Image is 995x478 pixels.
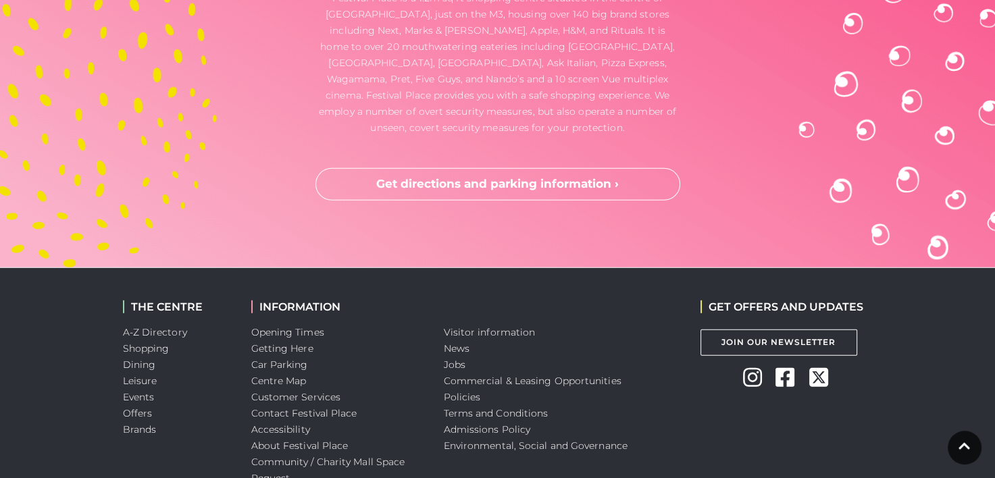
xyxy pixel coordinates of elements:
a: Commercial & Leasing Opportunities [444,375,621,387]
a: Offers [123,407,153,419]
h2: GET OFFERS AND UPDATES [700,300,863,313]
a: Get directions and parking information › [315,168,680,201]
a: Car Parking [251,358,308,371]
h2: INFORMATION [251,300,424,313]
a: Leisure [123,375,157,387]
a: About Festival Place [251,440,349,452]
a: Environmental, Social and Governance [444,440,628,452]
h2: THE CENTRE [123,300,231,313]
a: Visitor information [444,326,536,338]
a: Terms and Conditions [444,407,548,419]
a: Getting Here [251,342,313,354]
a: Admissions Policy [444,423,531,435]
a: News [444,342,469,354]
a: Join Our Newsletter [700,329,857,356]
a: A-Z Directory [123,326,187,338]
a: Dining [123,358,156,371]
a: Jobs [444,358,465,371]
a: Policies [444,391,481,403]
a: Shopping [123,342,170,354]
a: Opening Times [251,326,324,338]
a: Events [123,391,155,403]
a: Customer Services [251,391,341,403]
a: Contact Festival Place [251,407,357,419]
a: Accessibility [251,423,310,435]
a: Centre Map [251,375,307,387]
a: Brands [123,423,157,435]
